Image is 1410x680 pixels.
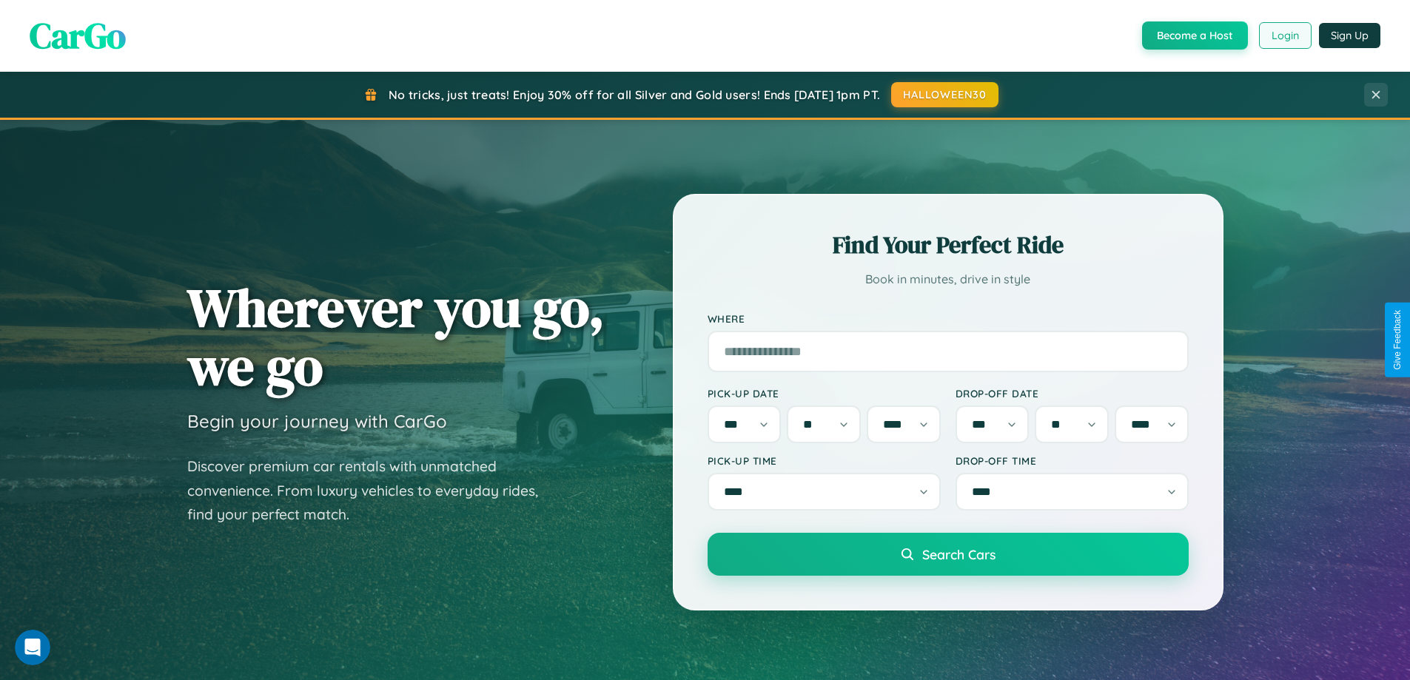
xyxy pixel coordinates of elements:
[708,312,1189,325] label: Where
[187,410,447,432] h3: Begin your journey with CarGo
[15,630,50,665] iframe: Intercom live chat
[1142,21,1248,50] button: Become a Host
[956,454,1189,467] label: Drop-off Time
[708,387,941,400] label: Pick-up Date
[187,278,605,395] h1: Wherever you go, we go
[922,546,996,562] span: Search Cars
[708,454,941,467] label: Pick-up Time
[708,229,1189,261] h2: Find Your Perfect Ride
[891,82,998,107] button: HALLOWEEN30
[30,11,126,60] span: CarGo
[1259,22,1312,49] button: Login
[187,454,557,527] p: Discover premium car rentals with unmatched convenience. From luxury vehicles to everyday rides, ...
[708,269,1189,290] p: Book in minutes, drive in style
[708,533,1189,576] button: Search Cars
[389,87,880,102] span: No tricks, just treats! Enjoy 30% off for all Silver and Gold users! Ends [DATE] 1pm PT.
[956,387,1189,400] label: Drop-off Date
[1392,310,1403,370] div: Give Feedback
[1319,23,1380,48] button: Sign Up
